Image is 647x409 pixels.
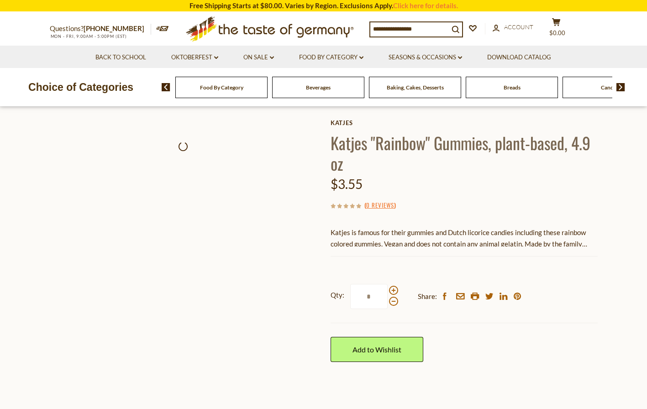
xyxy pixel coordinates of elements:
[389,52,462,63] a: Seasons & Occasions
[393,1,458,10] a: Click here for details.
[331,119,598,126] a: Katjes
[387,84,444,91] a: Baking, Cakes, Desserts
[493,22,533,32] a: Account
[331,337,423,362] a: Add to Wishlist
[331,132,598,173] h1: Katjes "Rainbow" Gummies, plant-based, 4.9 oz
[243,52,274,63] a: On Sale
[487,52,551,63] a: Download Catalog
[504,23,533,31] span: Account
[364,200,396,210] span: ( )
[350,284,388,309] input: Qty:
[601,84,616,91] a: Candy
[95,52,146,63] a: Back to School
[50,34,127,39] span: MON - FRI, 9:00AM - 5:00PM (EST)
[549,29,565,37] span: $0.00
[306,84,331,91] a: Beverages
[50,23,151,35] p: Questions?
[366,200,394,210] a: 0 Reviews
[331,176,363,192] span: $3.55
[299,52,363,63] a: Food By Category
[171,52,218,63] a: Oktoberfest
[84,24,144,32] a: [PHONE_NUMBER]
[543,18,570,41] button: $0.00
[162,83,170,91] img: previous arrow
[200,84,243,91] a: Food By Category
[616,83,625,91] img: next arrow
[331,289,344,301] strong: Qty:
[504,84,521,91] a: Breads
[418,291,437,302] span: Share:
[331,227,598,250] p: Katjes is famous for their gummies and Dutch licorice candies including these rainbow colored gum...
